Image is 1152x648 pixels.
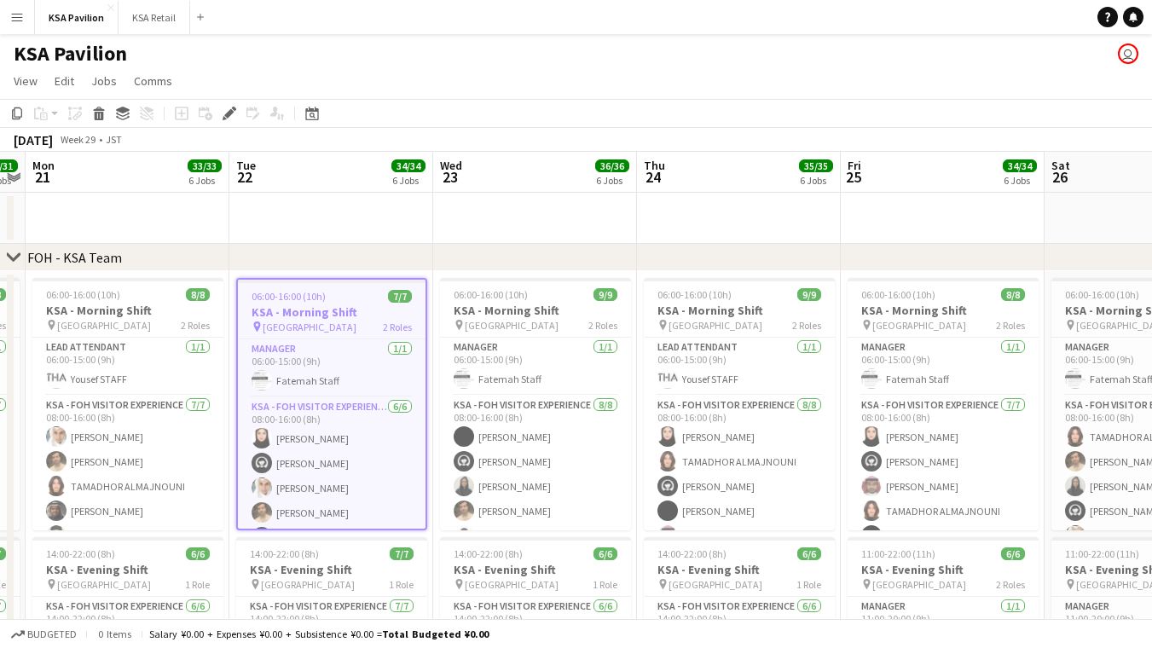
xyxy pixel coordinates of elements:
[799,159,833,172] span: 35/35
[27,249,122,266] div: FOH - KSA Team
[1049,167,1070,187] span: 26
[644,396,835,627] app-card-role: KSA - FOH Visitor Experience8/808:00-16:00 (8h)[PERSON_NAME]TAMADHOR ALMAJNOUNI[PERSON_NAME][PERS...
[1065,288,1139,301] span: 06:00-16:00 (10h)
[32,158,55,173] span: Mon
[644,278,835,530] app-job-card: 06:00-16:00 (10h)9/9KSA - Morning Shift [GEOGRAPHIC_DATA]2 RolesLEAD ATTENDANT1/106:00-15:00 (9h)...
[383,321,412,333] span: 2 Roles
[644,338,835,396] app-card-role: LEAD ATTENDANT1/106:00-15:00 (9h)Yousef STAFF
[27,628,77,640] span: Budgeted
[848,278,1039,530] app-job-card: 06:00-16:00 (10h)8/8KSA - Morning Shift [GEOGRAPHIC_DATA]2 RolesManager1/106:00-15:00 (9h)Fatemah...
[454,288,528,301] span: 06:00-16:00 (10h)
[657,547,727,560] span: 14:00-22:00 (8h)
[800,174,832,187] div: 6 Jobs
[32,338,223,396] app-card-role: LEAD ATTENDANT1/106:00-15:00 (9h)Yousef STAFF
[32,303,223,318] h3: KSA - Morning Shift
[261,578,355,591] span: [GEOGRAPHIC_DATA]
[644,303,835,318] h3: KSA - Morning Shift
[440,303,631,318] h3: KSA - Morning Shift
[392,174,425,187] div: 6 Jobs
[792,319,821,332] span: 2 Roles
[390,547,414,560] span: 7/7
[56,133,99,146] span: Week 29
[32,278,223,530] app-job-card: 06:00-16:00 (10h)8/8KSA - Morning Shift [GEOGRAPHIC_DATA]2 RolesLEAD ATTENDANT1/106:00-15:00 (9h)...
[465,319,559,332] span: [GEOGRAPHIC_DATA]
[7,70,44,92] a: View
[236,158,256,173] span: Tue
[35,1,119,34] button: KSA Pavilion
[848,338,1039,396] app-card-role: Manager1/106:00-15:00 (9h)Fatemah Staff
[106,133,122,146] div: JST
[84,70,124,92] a: Jobs
[669,319,762,332] span: [GEOGRAPHIC_DATA]
[872,578,966,591] span: [GEOGRAPHIC_DATA]
[14,73,38,89] span: View
[845,167,861,187] span: 25
[996,319,1025,332] span: 2 Roles
[996,578,1025,591] span: 2 Roles
[1001,547,1025,560] span: 6/6
[595,159,629,172] span: 36/36
[236,278,427,530] app-job-card: 06:00-16:00 (10h)7/7KSA - Morning Shift [GEOGRAPHIC_DATA]2 RolesManager1/106:00-15:00 (9h)Fatemah...
[669,578,762,591] span: [GEOGRAPHIC_DATA]
[848,562,1039,577] h3: KSA - Evening Shift
[236,562,427,577] h3: KSA - Evening Shift
[149,628,489,640] div: Salary ¥0.00 + Expenses ¥0.00 + Subsistence ¥0.00 =
[593,578,617,591] span: 1 Role
[657,288,732,301] span: 06:00-16:00 (10h)
[1001,288,1025,301] span: 8/8
[454,547,523,560] span: 14:00-22:00 (8h)
[263,321,356,333] span: [GEOGRAPHIC_DATA]
[440,278,631,530] app-job-card: 06:00-16:00 (10h)9/9KSA - Morning Shift [GEOGRAPHIC_DATA]2 RolesManager1/106:00-15:00 (9h)Fatemah...
[861,547,935,560] span: 11:00-22:00 (11h)
[872,319,966,332] span: [GEOGRAPHIC_DATA]
[797,288,821,301] span: 9/9
[48,70,81,92] a: Edit
[238,339,425,397] app-card-role: Manager1/106:00-15:00 (9h)Fatemah Staff
[440,338,631,396] app-card-role: Manager1/106:00-15:00 (9h)Fatemah Staff
[181,319,210,332] span: 2 Roles
[641,167,665,187] span: 24
[32,562,223,577] h3: KSA - Evening Shift
[186,288,210,301] span: 8/8
[593,547,617,560] span: 6/6
[32,396,223,602] app-card-role: KSA - FOH Visitor Experience7/708:00-16:00 (8h)[PERSON_NAME][PERSON_NAME]TAMADHOR ALMAJNOUNI[PERS...
[848,303,1039,318] h3: KSA - Morning Shift
[465,578,559,591] span: [GEOGRAPHIC_DATA]
[1118,43,1138,64] app-user-avatar: Fatemah Jeelani
[588,319,617,332] span: 2 Roles
[1003,159,1037,172] span: 34/34
[644,158,665,173] span: Thu
[440,158,462,173] span: Wed
[644,562,835,577] h3: KSA - Evening Shift
[238,304,425,320] h3: KSA - Morning Shift
[238,397,425,579] app-card-role: KSA - FOH Visitor Experience6/608:00-16:00 (8h)[PERSON_NAME][PERSON_NAME][PERSON_NAME][PERSON_NAME]
[388,290,412,303] span: 7/7
[440,562,631,577] h3: KSA - Evening Shift
[14,131,53,148] div: [DATE]
[185,578,210,591] span: 1 Role
[57,319,151,332] span: [GEOGRAPHIC_DATA]
[1051,158,1070,173] span: Sat
[188,174,221,187] div: 6 Jobs
[91,73,117,89] span: Jobs
[186,547,210,560] span: 6/6
[94,628,135,640] span: 0 items
[30,167,55,187] span: 21
[596,174,628,187] div: 6 Jobs
[593,288,617,301] span: 9/9
[391,159,425,172] span: 34/34
[55,73,74,89] span: Edit
[188,159,222,172] span: 33/33
[848,396,1039,602] app-card-role: KSA - FOH Visitor Experience7/708:00-16:00 (8h)[PERSON_NAME][PERSON_NAME][PERSON_NAME]TAMADHOR AL...
[234,167,256,187] span: 22
[252,290,326,303] span: 06:00-16:00 (10h)
[382,628,489,640] span: Total Budgeted ¥0.00
[9,625,79,644] button: Budgeted
[119,1,190,34] button: KSA Retail
[440,396,631,627] app-card-role: KSA - FOH Visitor Experience8/808:00-16:00 (8h)[PERSON_NAME][PERSON_NAME][PERSON_NAME][PERSON_NAM...
[14,41,127,67] h1: KSA Pavilion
